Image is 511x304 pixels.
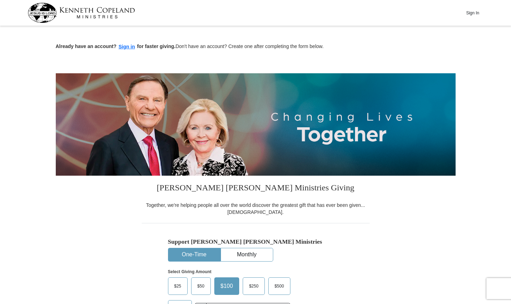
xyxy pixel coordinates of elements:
[142,202,370,216] div: Together, we're helping people all over the world discover the greatest gift that has ever been g...
[194,281,208,291] span: $50
[142,176,370,202] h3: [PERSON_NAME] [PERSON_NAME] Ministries Giving
[271,281,288,291] span: $500
[221,248,273,261] button: Monthly
[168,248,220,261] button: One-Time
[116,43,137,51] button: Sign in
[28,3,135,23] img: kcm-header-logo.svg
[168,238,343,245] h5: Support [PERSON_NAME] [PERSON_NAME] Ministries
[246,281,262,291] span: $250
[171,281,185,291] span: $25
[56,43,176,49] strong: Already have an account? for faster giving.
[217,281,237,291] span: $100
[56,43,456,51] p: Don't have an account? Create one after completing the form below.
[168,269,211,274] strong: Select Giving Amount
[462,7,483,18] button: Sign In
